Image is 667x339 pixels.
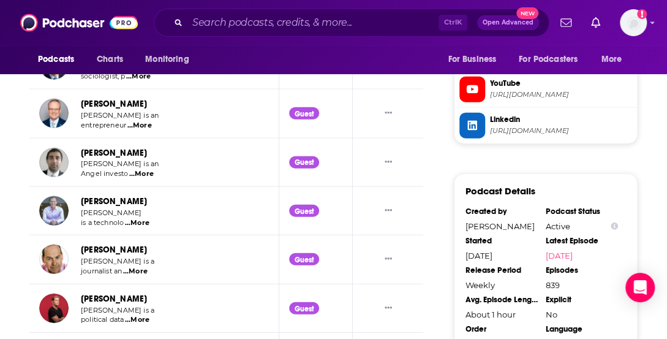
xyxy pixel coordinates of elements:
span: Monitoring [145,51,189,68]
button: Open AdvancedNew [477,15,539,30]
h3: Podcast Details [465,185,535,197]
button: open menu [511,48,595,71]
div: [DATE] [465,251,538,261]
div: No [546,310,618,319]
button: Show More Button [380,253,397,266]
span: [PERSON_NAME] is a [81,257,154,265]
button: open menu [29,48,90,71]
span: ...More [123,267,148,276]
a: Show notifications dropdown [586,12,605,33]
span: Podcasts [38,51,74,68]
div: Guest [289,253,319,265]
span: [PERSON_NAME] is a [81,306,154,314]
div: Language [546,324,618,334]
span: ...More [129,169,154,179]
button: Show profile menu [620,9,647,36]
img: Podchaser - Follow, Share and Rate Podcasts [20,11,138,34]
div: Guest [289,302,319,314]
span: entrepreneur [81,121,126,129]
button: open menu [137,48,205,71]
input: Search podcasts, credits, & more... [187,13,439,32]
span: sociologist, p [81,72,125,80]
img: Rory Cellan-Jones [39,245,69,274]
span: ...More [126,72,151,82]
img: David Shor [39,294,69,323]
div: Release Period [465,265,538,275]
span: Open Advanced [483,20,533,26]
div: 839 [546,280,618,290]
a: Charts [89,48,130,71]
button: Show More Button [380,107,397,120]
span: Linkedin [490,114,632,125]
a: [PERSON_NAME] [81,99,147,109]
div: Guest [289,156,319,169]
img: User Profile [620,9,647,36]
span: [PERSON_NAME] is an [81,159,159,168]
div: Explicit [546,295,618,305]
div: Open Intercom Messenger [625,273,655,302]
span: More [601,51,622,68]
div: Guest [289,205,319,217]
span: Angel investo [81,169,128,178]
a: Linkedin[URL][DOMAIN_NAME] [459,113,632,139]
a: [PERSON_NAME] [81,148,147,158]
span: ...More [125,218,149,228]
span: ...More [127,121,152,131]
div: Guest [289,107,319,120]
span: [PERSON_NAME] is an [81,111,159,120]
div: Active [546,221,618,231]
div: Weekly [465,280,538,290]
a: YouTube[URL][DOMAIN_NAME] [459,77,632,102]
span: New [516,7,538,19]
div: [PERSON_NAME] [465,221,538,231]
a: [PERSON_NAME] [81,294,147,304]
button: Show More Button [380,302,397,314]
svg: Add a profile image [637,9,647,19]
img: Mance Harmon [39,99,69,128]
img: Jamie Metzl [39,196,69,226]
a: [PERSON_NAME] [81,245,147,255]
button: Show More Button [380,205,397,218]
span: political data [81,315,124,324]
a: Show notifications dropdown [556,12,576,33]
div: Podcast Status [546,207,618,216]
button: Show More Button [380,156,397,169]
div: Created by [465,207,538,216]
span: https://www.linkedin.com/company/hiddenforcespod [490,126,632,135]
div: Search podcasts, credits, & more... [154,9,549,37]
span: For Podcasters [519,51,578,68]
button: open menu [593,48,638,71]
div: About 1 hour [465,310,538,319]
span: YouTube [490,78,632,89]
button: Show Info [611,222,618,231]
span: [PERSON_NAME] [81,208,141,217]
div: Order [465,324,538,334]
div: Episodes [546,265,618,275]
span: ...More [125,315,149,325]
span: Ctrl K [439,15,467,31]
a: [PERSON_NAME] [81,196,147,207]
span: is a technolo [81,218,124,227]
div: Latest Episode [546,236,618,246]
span: journalist an [81,267,122,275]
div: Started [465,236,538,246]
span: Logged in as YiyanWang [620,9,647,36]
img: Balaji Srinivasan [39,148,69,177]
button: open menu [439,48,511,71]
span: https://www.youtube.com/@HiddenForces [490,90,632,99]
a: [DATE] [546,251,618,261]
div: Avg. Episode Length [465,295,538,305]
span: For Business [448,51,496,68]
span: Charts [97,51,123,68]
